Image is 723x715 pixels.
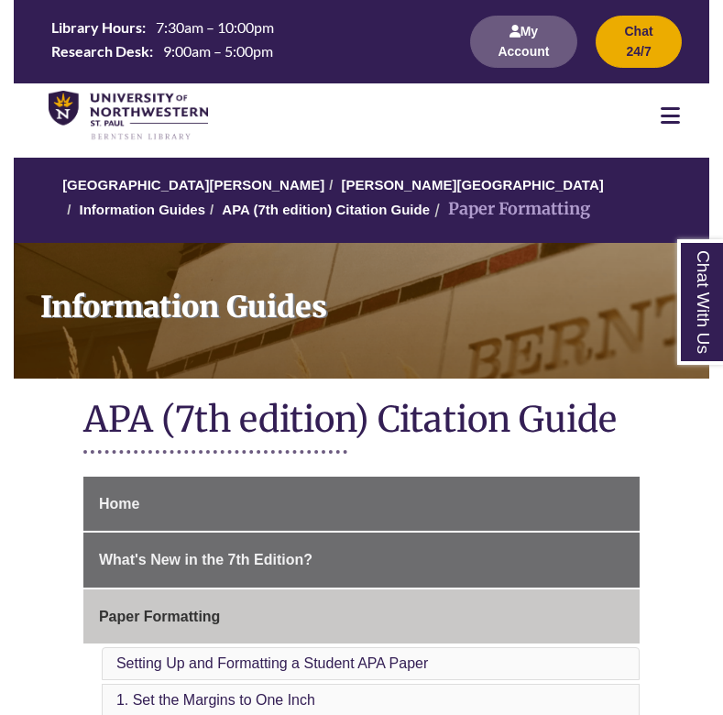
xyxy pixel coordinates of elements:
[28,243,709,355] h1: Information Guides
[62,177,324,192] a: [GEOGRAPHIC_DATA][PERSON_NAME]
[83,397,640,445] h1: APA (7th edition) Citation Guide
[44,17,448,66] a: Hours Today
[116,655,428,671] a: Setting Up and Formatting a Student APA Paper
[470,16,577,68] button: My Account
[44,17,148,38] th: Library Hours:
[83,589,640,644] a: Paper Formatting
[44,40,156,60] th: Research Desk:
[99,552,312,567] span: What's New in the 7th Edition?
[596,43,682,59] a: Chat 24/7
[83,477,640,532] a: Home
[99,496,139,511] span: Home
[14,243,709,379] a: Information Guides
[79,202,205,217] a: Information Guides
[49,91,208,141] img: UNWSP Library Logo
[596,16,682,68] button: Chat 24/7
[342,177,604,192] a: [PERSON_NAME][GEOGRAPHIC_DATA]
[83,533,640,588] a: What's New in the 7th Edition?
[470,43,577,59] a: My Account
[156,18,274,36] span: 7:30am – 10:00pm
[430,196,590,223] li: Paper Formatting
[222,202,430,217] a: APA (7th edition) Citation Guide
[99,609,220,624] span: Paper Formatting
[44,17,448,64] table: Hours Today
[116,692,315,708] a: 1. Set the Margins to One Inch
[163,42,273,60] span: 9:00am – 5:00pm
